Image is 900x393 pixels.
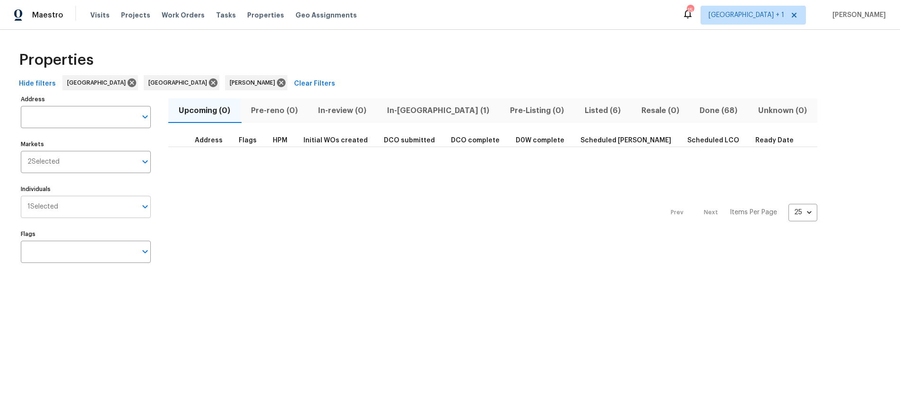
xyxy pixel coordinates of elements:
span: Pre-Listing (0) [505,104,569,117]
span: Projects [121,10,150,20]
nav: Pagination Navigation [662,153,817,272]
span: Clear Filters [294,78,335,90]
span: Scheduled [PERSON_NAME] [580,137,671,144]
span: Resale (0) [637,104,684,117]
button: Hide filters [15,75,60,93]
span: Done (68) [695,104,742,117]
span: [GEOGRAPHIC_DATA] + 1 [709,10,784,20]
div: 25 [788,200,817,225]
div: [GEOGRAPHIC_DATA] [62,75,138,90]
p: Items Per Page [730,208,777,217]
span: [PERSON_NAME] [829,10,886,20]
span: In-[GEOGRAPHIC_DATA] (1) [382,104,494,117]
span: [GEOGRAPHIC_DATA] [148,78,211,87]
span: Unknown (0) [753,104,812,117]
button: Open [138,110,152,123]
button: Open [138,200,152,213]
span: [PERSON_NAME] [230,78,279,87]
span: Initial WOs created [303,137,368,144]
span: HPM [273,137,287,144]
span: Tasks [216,12,236,18]
span: Properties [247,10,284,20]
span: Properties [19,55,94,65]
span: [GEOGRAPHIC_DATA] [67,78,130,87]
span: Scheduled LCO [687,137,739,144]
div: 15 [687,6,693,15]
label: Individuals [21,186,151,192]
span: DCO complete [451,137,500,144]
div: [PERSON_NAME] [225,75,287,90]
label: Address [21,96,151,102]
button: Open [138,155,152,168]
span: Flags [239,137,257,144]
span: Pre-reno (0) [246,104,303,117]
span: 1 Selected [27,203,58,211]
div: [GEOGRAPHIC_DATA] [144,75,219,90]
span: Address [195,137,223,144]
button: Clear Filters [290,75,339,93]
span: D0W complete [516,137,564,144]
span: Geo Assignments [295,10,357,20]
label: Flags [21,231,151,237]
span: Visits [90,10,110,20]
span: Upcoming (0) [174,104,235,117]
span: Listed (6) [580,104,625,117]
button: Open [138,245,152,258]
span: In-review (0) [314,104,372,117]
span: Ready Date [755,137,794,144]
span: Work Orders [162,10,205,20]
span: 2 Selected [27,158,60,166]
span: Hide filters [19,78,56,90]
span: DCO submitted [384,137,435,144]
label: Markets [21,141,151,147]
span: Maestro [32,10,63,20]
